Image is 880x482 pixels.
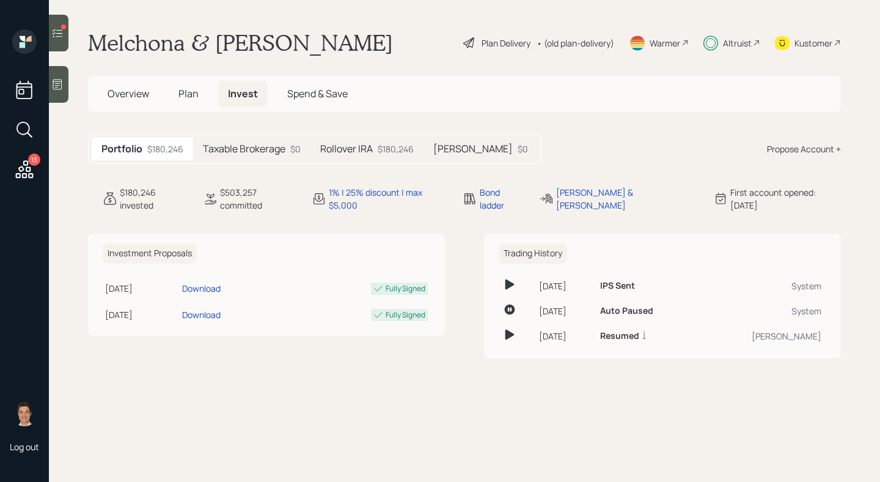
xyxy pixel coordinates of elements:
div: $0 [518,143,528,155]
span: Invest [228,87,258,100]
div: 1% | 25% discount | max $5,000 [329,186,448,212]
h5: Rollover IRA [320,143,373,155]
h5: Portfolio [101,143,142,155]
div: [DATE] [105,282,177,295]
h1: Melchona & [PERSON_NAME] [88,29,393,56]
div: Fully Signed [386,283,425,294]
h6: Trading History [499,243,567,264]
div: [DATE] [105,308,177,321]
div: Kustomer [794,37,832,50]
div: $0 [290,143,301,155]
div: Fully Signed [386,310,425,321]
div: Bond ladder [480,186,524,212]
span: Spend & Save [287,87,348,100]
div: • (old plan-delivery) [537,37,614,50]
div: Download [182,308,221,321]
div: $180,246 [147,143,183,155]
h6: IPS Sent [600,281,635,291]
h5: [PERSON_NAME] [433,143,513,155]
div: System [702,305,821,317]
div: Plan Delivery [482,37,530,50]
span: Overview [108,87,149,100]
div: System [702,280,821,292]
div: 13 [28,154,40,166]
div: $180,246 [378,143,414,155]
h6: Resumed [600,331,639,341]
div: Altruist [723,37,752,50]
div: [DATE] [539,305,590,317]
span: Plan [178,87,199,100]
h5: Taxable Brokerage [203,143,285,155]
div: $503,257 committed [220,186,297,212]
div: [PERSON_NAME] & [PERSON_NAME] [556,186,699,212]
div: Download [182,282,221,295]
div: Warmer [650,37,680,50]
div: $180,246 invested [120,186,188,212]
div: [PERSON_NAME] [702,330,821,343]
div: Propose Account + [767,143,841,155]
div: [DATE] [539,330,590,343]
div: First account opened: [DATE] [730,186,841,212]
h6: Auto Paused [600,306,653,316]
div: [DATE] [539,280,590,292]
h6: Investment Proposals [103,243,197,264]
div: Log out [10,441,39,453]
img: tyler-end-headshot.png [12,402,37,426]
